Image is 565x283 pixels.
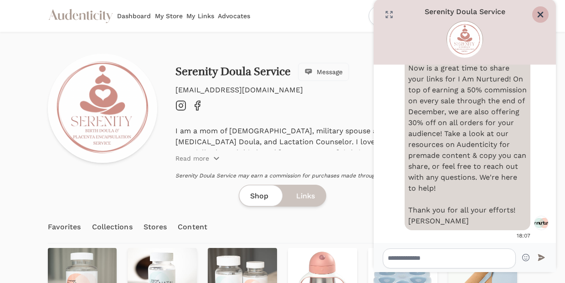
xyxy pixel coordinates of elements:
[381,232,530,239] p: 18:07
[250,191,268,202] span: Shop
[298,63,349,81] button: Message
[175,126,518,147] p: I am a mom of [DEMOGRAPHIC_DATA], military spouse and I am a Certified Birth Doula, [MEDICAL_DATA...
[425,6,505,17] span: Serenity Doula Service
[447,21,483,58] img: <span class="translation_missing" title="translation missing: en.chat_rooms.room.profile_picture"...
[48,54,157,163] img: Profile picture
[175,172,518,179] p: Serenity Doula Service may earn a commission for purchases made through this page.
[175,65,291,78] a: Serenity Doula Service
[296,191,315,202] span: Links
[175,85,518,96] p: [EMAIL_ADDRESS][DOMAIN_NAME]
[48,211,81,243] a: Favorites
[408,52,527,227] p: Hello! Now is a great time to share your links for I Am Nurtured! On top of earning a 50% commiss...
[175,154,209,163] p: Read more
[317,67,343,76] span: Message
[178,211,207,243] a: Content
[534,216,549,230] img: <span class="translation_missing" title="translation missing: en.chat_messages.chat_message.profi...
[92,211,133,243] a: Collections
[144,211,167,243] a: Stores
[175,154,220,163] button: Read more
[532,6,549,23] button: Close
